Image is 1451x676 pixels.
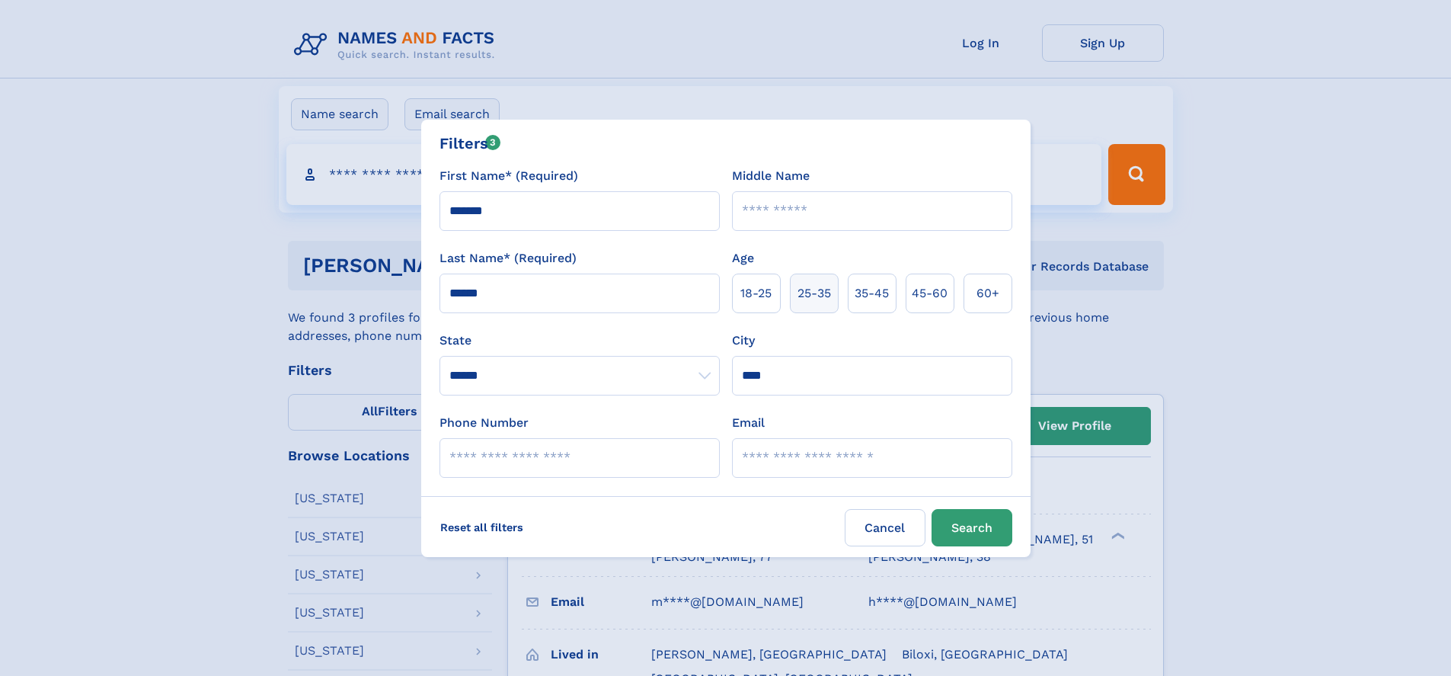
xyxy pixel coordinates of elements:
span: 60+ [976,284,999,303]
label: Phone Number [439,414,529,432]
label: City [732,332,755,350]
label: State [439,332,720,350]
span: 18‑25 [740,284,772,303]
label: Age [732,249,754,268]
label: First Name* (Required) [439,167,578,185]
label: Middle Name [732,167,810,185]
label: Cancel [845,509,925,546]
div: Filters [439,132,501,155]
label: Reset all filters [430,509,533,546]
span: 45‑60 [912,284,948,303]
label: Email [732,414,765,432]
span: 35‑45 [855,284,889,303]
button: Search [932,509,1012,546]
span: 25‑35 [797,284,831,303]
label: Last Name* (Required) [439,249,577,268]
